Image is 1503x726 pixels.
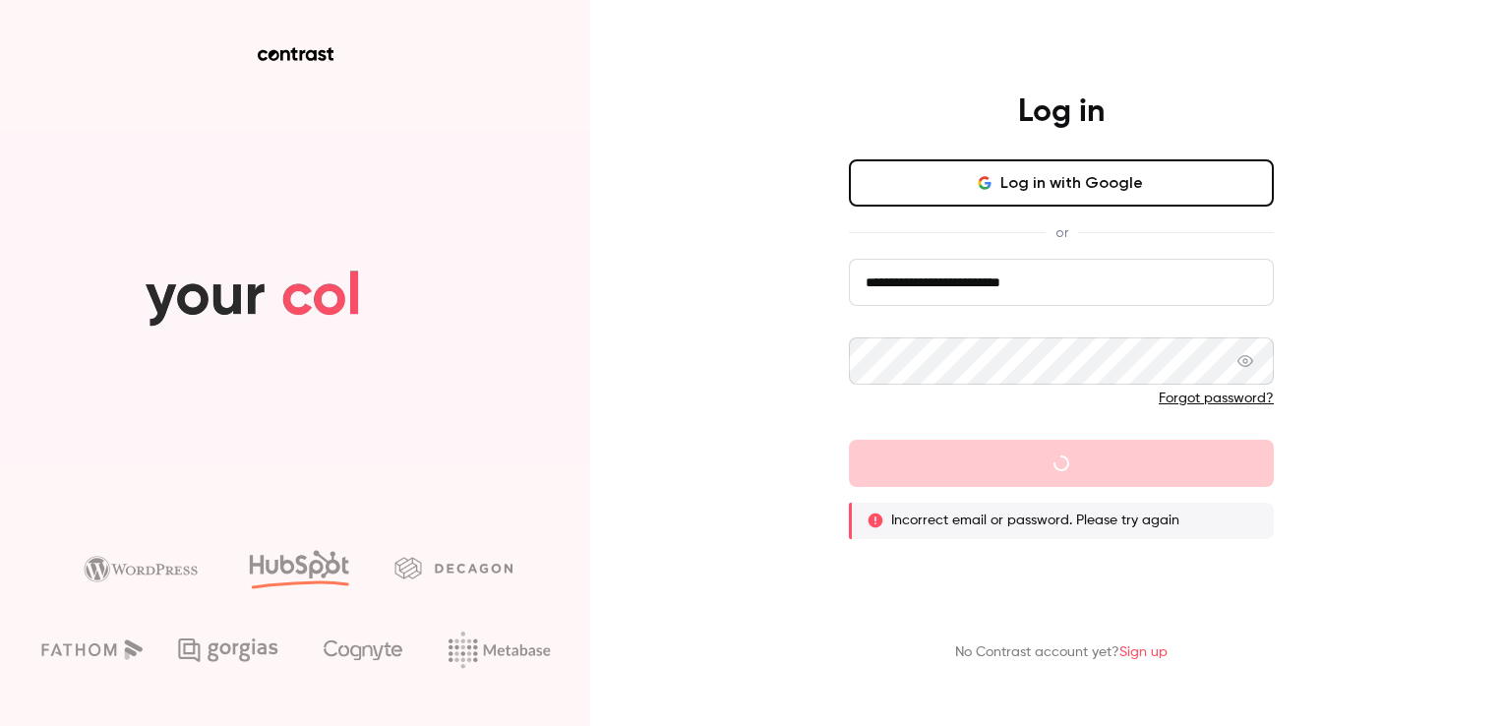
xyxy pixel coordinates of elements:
[1119,645,1168,659] a: Sign up
[849,159,1274,207] button: Log in with Google
[394,557,512,578] img: decagon
[955,642,1168,663] p: No Contrast account yet?
[1018,92,1105,132] h4: Log in
[1046,222,1078,243] span: or
[891,511,1179,530] p: Incorrect email or password. Please try again
[1159,392,1274,405] a: Forgot password?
